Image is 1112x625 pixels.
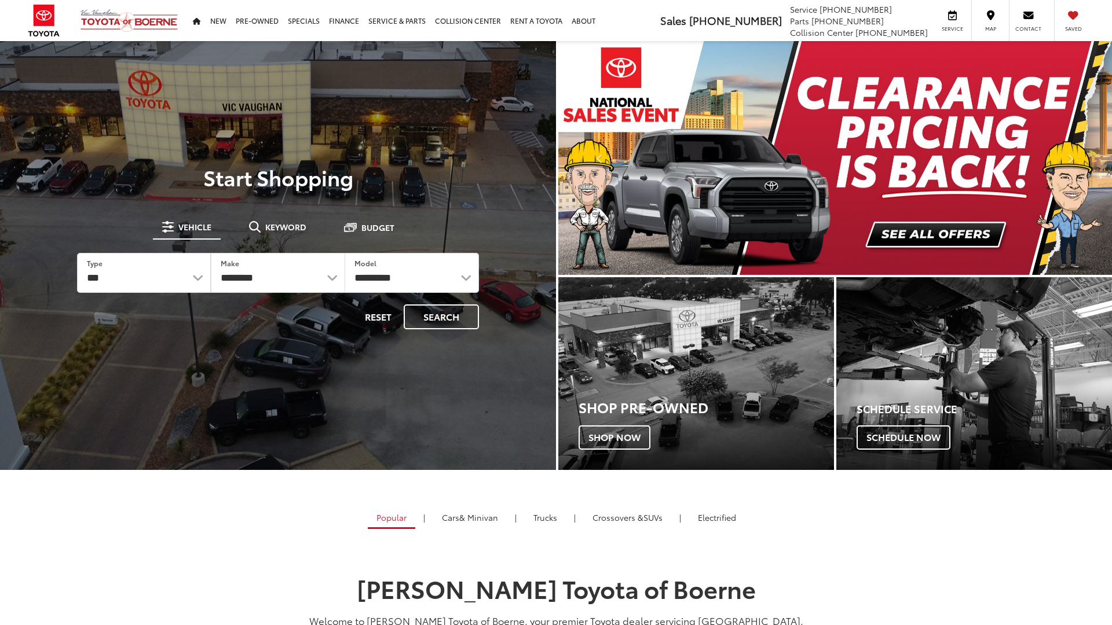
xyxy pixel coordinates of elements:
label: Make [221,258,239,268]
a: SUVs [584,508,671,527]
li: | [512,512,520,523]
span: Keyword [265,223,306,231]
div: Toyota [558,277,834,470]
div: Toyota [836,277,1112,470]
span: Crossovers & [592,512,643,523]
button: Reset [355,304,401,329]
span: [PHONE_NUMBER] [811,15,884,27]
span: Vehicle [178,223,211,231]
img: Clearance Pricing Is Back [558,41,1112,275]
li: | [676,512,684,523]
span: Budget [361,223,394,231]
button: Click to view previous picture. [558,64,641,252]
a: Electrified [689,508,745,527]
section: Carousel section with vehicle pictures - may contain disclaimers. [558,41,1112,275]
span: & Minivan [459,512,498,523]
span: Parts [790,15,809,27]
li: | [420,512,428,523]
span: [PHONE_NUMBER] [820,3,892,15]
a: Cars [433,508,507,527]
span: Sales [660,13,686,28]
button: Search [404,304,479,329]
img: Vic Vaughan Toyota of Boerne [80,9,178,32]
span: Contact [1015,25,1041,32]
span: Service [939,25,965,32]
a: Popular [368,508,415,529]
div: carousel slide number 1 of 2 [558,41,1112,275]
span: Saved [1060,25,1086,32]
p: Start Shopping [49,166,507,189]
h4: Schedule Service [857,403,1112,415]
a: Schedule Service Schedule Now [836,277,1112,470]
span: Shop Now [579,425,650,450]
label: Type [87,258,103,268]
span: Schedule Now [857,425,950,450]
h1: [PERSON_NAME] Toyota of Boerne [287,575,825,601]
a: Shop Pre-Owned Shop Now [558,277,834,470]
span: [PHONE_NUMBER] [855,27,928,38]
h3: Shop Pre-Owned [579,399,834,414]
label: Model [354,258,376,268]
span: Service [790,3,817,15]
a: Trucks [525,508,566,527]
li: | [571,512,579,523]
span: [PHONE_NUMBER] [689,13,782,28]
button: Click to view next picture. [1029,64,1112,252]
span: Map [978,25,1003,32]
span: Collision Center [790,27,853,38]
